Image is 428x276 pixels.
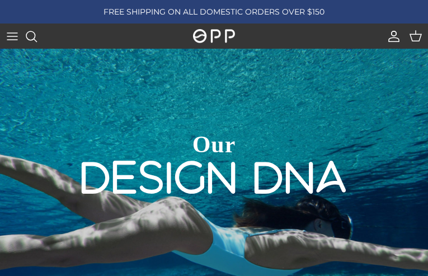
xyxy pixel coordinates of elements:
div: FREE SHIPPING ON ALL DOMESTIC ORDERS OVER $150 [9,7,419,17]
font: Our [192,132,236,157]
a: Search [25,24,49,49]
img: OPP Swimwear [193,29,235,44]
a: Account [379,24,403,49]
